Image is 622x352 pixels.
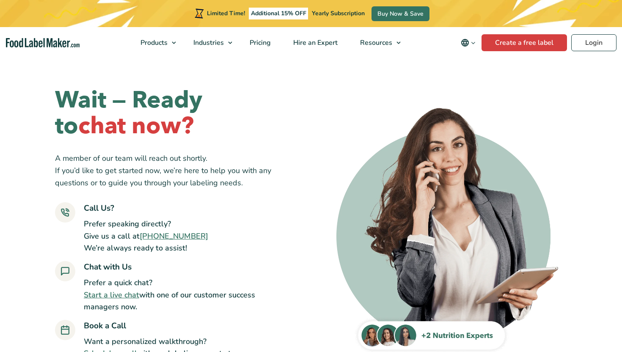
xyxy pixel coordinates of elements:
[84,320,126,331] strong: Book a Call
[55,88,286,139] h1: Wait — Ready to
[140,231,208,241] a: [PHONE_NUMBER]
[129,27,180,58] a: Products
[55,152,286,189] p: A member of our team will reach out shortly. If you’d like to get started now, we’re here to help...
[239,27,280,58] a: Pricing
[6,38,80,48] a: Food Label Maker homepage
[182,27,237,58] a: Industries
[372,6,429,21] a: Buy Now & Save
[84,290,139,300] a: Start a live chat
[291,38,339,47] span: Hire an Expert
[84,203,114,214] strong: Call Us?
[482,34,567,51] a: Create a free label
[191,38,225,47] span: Industries
[138,38,168,47] span: Products
[358,38,393,47] span: Resources
[84,218,208,254] p: Prefer speaking directly? Give us a call at We’re always ready to assist!
[349,27,405,58] a: Resources
[78,110,194,142] em: chat now?
[312,9,365,17] span: Yearly Subscription
[247,38,272,47] span: Pricing
[84,277,256,313] p: Prefer a quick chat? with one of our customer success managers now.
[207,9,245,17] span: Limited Time!
[455,34,482,51] button: Change language
[571,34,616,51] a: Login
[84,261,132,272] strong: Chat with Us
[282,27,347,58] a: Hire an Expert
[249,8,308,19] span: Additional 15% OFF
